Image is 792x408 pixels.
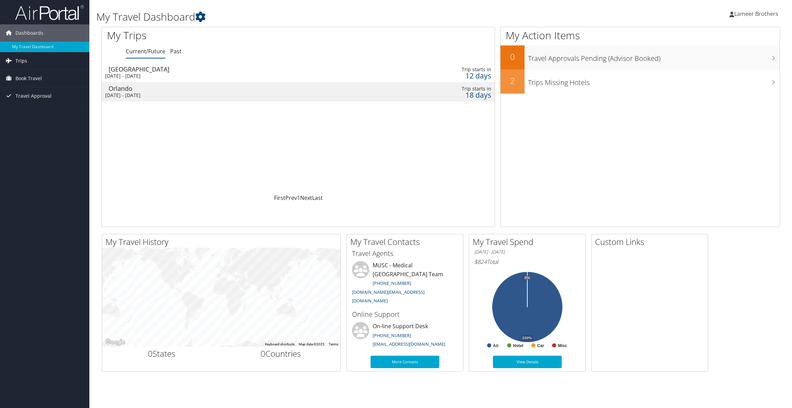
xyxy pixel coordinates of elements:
[500,69,780,94] a: 2Trips Missing Hotels
[734,10,778,18] span: Lameer Brothers
[105,73,348,79] div: [DATE] - [DATE]
[373,341,445,347] a: [EMAIL_ADDRESS][DOMAIN_NAME]
[528,50,780,63] h3: Travel Approvals Pending (Advisor Booked)
[474,258,580,266] h6: Total
[404,66,491,73] div: Trip starts in
[500,51,525,63] h2: 0
[350,236,463,248] h2: My Travel Contacts
[261,348,265,359] span: 0
[500,45,780,69] a: 0Travel Approvals Pending (Advisor Booked)
[595,236,708,248] h2: Custom Links
[15,87,52,105] span: Travel Approval
[297,194,300,202] a: 1
[558,343,567,348] text: Misc
[404,73,491,79] div: 12 days
[96,10,555,24] h1: My Travel Dashboard
[104,338,126,347] a: Open this area in Google Maps (opens a new window)
[312,194,323,202] a: Last
[170,47,181,55] a: Past
[107,28,326,43] h1: My Trips
[404,92,491,98] div: 18 days
[105,92,348,98] div: [DATE] - [DATE]
[352,289,425,304] a: [DOMAIN_NAME][EMAIL_ADDRESS][DOMAIN_NAME]
[500,75,525,87] h2: 2
[15,70,42,87] span: Book Travel
[474,249,580,255] h6: [DATE] - [DATE]
[525,276,530,280] tspan: 0%
[474,258,487,266] span: $824
[126,47,165,55] a: Current/Future
[373,332,411,339] a: [PHONE_NUMBER]
[473,236,585,248] h2: My Travel Spend
[349,261,461,307] li: MUSC - Medical [GEOGRAPHIC_DATA] Team
[148,348,153,359] span: 0
[522,336,532,340] tspan: 100%
[493,356,562,368] a: View Details
[537,343,544,348] text: Car
[299,342,324,346] span: Map data ©2025
[265,342,295,347] button: Keyboard shortcuts
[274,194,285,202] a: First
[352,249,458,258] h3: Travel Agents
[349,322,461,350] li: On-line Support Desk
[729,3,785,24] a: Lameer Brothers
[107,348,216,359] h2: States
[15,4,84,21] img: airportal-logo.png
[329,342,338,346] a: Terms (opens in new tab)
[513,343,523,348] text: Hotel
[371,356,439,368] a: More Contacts
[528,74,780,87] h3: Trips Missing Hotels
[109,85,352,92] div: Orlando
[104,338,126,347] img: Google
[15,52,27,69] span: Trips
[500,28,780,43] h1: My Action Items
[352,310,458,319] h3: Online Support
[227,348,335,359] h2: Countries
[404,86,491,92] div: Trip starts in
[109,66,352,72] div: [GEOGRAPHIC_DATA]
[106,236,340,248] h2: My Travel History
[373,280,411,286] a: [PHONE_NUMBER]
[300,194,312,202] a: Next
[285,194,297,202] a: Prev
[15,24,43,42] span: Dashboards
[493,343,499,348] text: Air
